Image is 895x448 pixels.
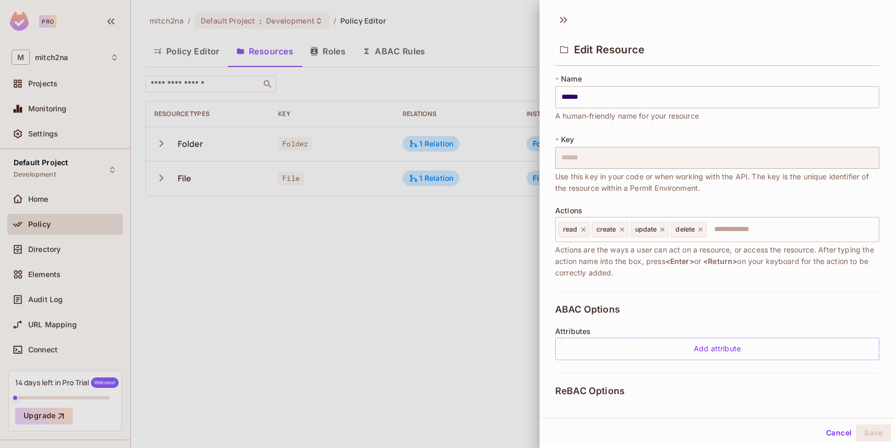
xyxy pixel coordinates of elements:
span: Actions are the ways a user can act on a resource, or access the resource. After typing the actio... [555,244,879,279]
button: Save [856,424,891,441]
div: create [592,222,628,237]
span: Name [561,75,582,83]
span: A human-friendly name for your resource [555,110,699,122]
span: <Return> [703,257,737,266]
span: update [635,225,657,234]
div: update [630,222,669,237]
div: delete [671,222,707,237]
span: ABAC Options [555,304,620,315]
span: read [563,225,578,234]
div: read [558,222,590,237]
span: ReBAC Options [555,386,625,396]
span: Actions [555,206,582,215]
div: Add attribute [555,338,879,360]
span: Key [561,135,574,144]
span: Use this key in your code or when working with the API. The key is the unique identifier of the r... [555,171,879,194]
button: Cancel [822,424,856,441]
span: Attributes [555,327,591,336]
span: create [596,225,616,234]
span: <Enter> [665,257,694,266]
span: delete [675,225,695,234]
span: Edit Resource [574,43,645,56]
